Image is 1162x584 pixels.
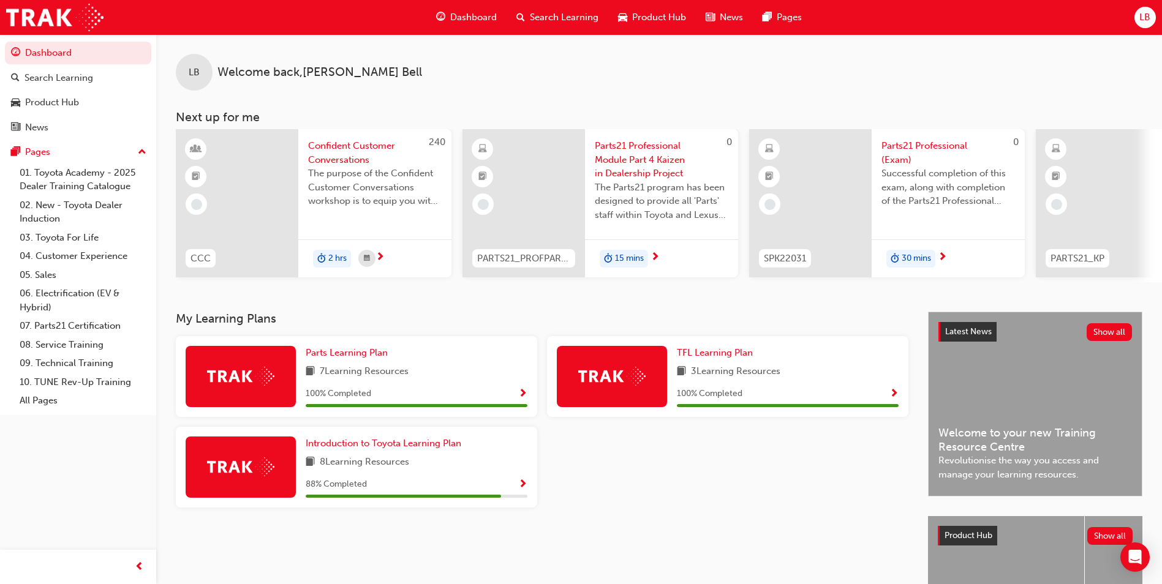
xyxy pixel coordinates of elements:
[450,10,497,24] span: Dashboard
[938,252,947,263] span: next-icon
[881,139,1015,167] span: Parts21 Professional (Exam)
[928,312,1142,496] a: Latest NewsShow allWelcome to your new Training Resource CentreRevolutionise the way you access a...
[306,387,371,401] span: 100 % Completed
[15,284,151,316] a: 06. Electrification (EV & Hybrid)
[706,10,715,25] span: news-icon
[138,144,146,160] span: up-icon
[889,389,899,400] span: Show Progress
[938,526,1133,545] a: Product HubShow all
[1013,137,1019,148] span: 0
[436,10,445,25] span: guage-icon
[15,163,151,196] a: 01. Toyota Academy - 2025 Dealer Training Catalogue
[677,346,758,360] a: TFL Learning Plan
[426,5,507,30] a: guage-iconDashboard
[765,169,774,185] span: booktick-icon
[308,167,442,208] span: The purpose of the Confident Customer Conversations workshop is to equip you with tools to commun...
[429,137,445,148] span: 240
[320,364,409,380] span: 7 Learning Resources
[677,387,742,401] span: 100 % Completed
[1120,542,1150,572] div: Open Intercom Messenger
[364,251,370,266] span: calendar-icon
[207,457,274,476] img: Trak
[691,364,780,380] span: 3 Learning Resources
[25,121,48,135] div: News
[530,10,598,24] span: Search Learning
[5,141,151,163] button: Pages
[615,252,644,266] span: 15 mins
[11,122,20,133] span: news-icon
[191,252,211,266] span: CCC
[881,167,1015,208] span: Successful completion of this exam, along with completion of the Parts21 Professional eLearning m...
[11,73,20,84] span: search-icon
[763,10,772,25] span: pages-icon
[1051,252,1104,266] span: PARTS21_KP
[1052,141,1060,157] span: learningResourceType_ELEARNING-icon
[25,71,93,85] div: Search Learning
[306,436,466,451] a: Introduction to Toyota Learning Plan
[1139,10,1150,24] span: LB
[608,5,696,30] a: car-iconProduct Hub
[15,266,151,285] a: 05. Sales
[902,252,931,266] span: 30 mins
[677,364,686,380] span: book-icon
[15,373,151,392] a: 10. TUNE Rev-Up Training
[764,252,806,266] span: SPK22031
[15,335,151,354] a: 08. Service Training
[696,5,753,30] a: news-iconNews
[462,129,738,277] a: 0PARTS21_PROFPART4_0923_ELParts21 Professional Module Part 4 Kaizen in Dealership ProjectThe Part...
[317,251,326,267] span: duration-icon
[11,48,20,59] span: guage-icon
[6,4,104,31] img: Trak
[25,95,79,110] div: Product Hub
[11,97,20,108] span: car-icon
[5,42,151,64] a: Dashboard
[189,66,200,80] span: LB
[945,326,992,337] span: Latest News
[328,252,347,266] span: 2 hrs
[192,169,200,185] span: booktick-icon
[191,199,202,210] span: learningRecordVerb_NONE-icon
[604,251,613,267] span: duration-icon
[651,252,660,263] span: next-icon
[578,367,646,386] img: Trak
[5,91,151,114] a: Product Hub
[176,129,451,277] a: 240CCCConfident Customer ConversationsThe purpose of the Confident Customer Conversations worksho...
[156,110,1162,124] h3: Next up for me
[938,426,1132,454] span: Welcome to your new Training Resource Centre
[15,316,151,335] a: 07. Parts21 Certification
[726,137,732,148] span: 0
[618,10,627,25] span: car-icon
[478,169,487,185] span: booktick-icon
[518,477,527,492] button: Show Progress
[764,199,775,210] span: learningRecordVerb_NONE-icon
[375,252,385,263] span: next-icon
[25,145,50,159] div: Pages
[516,10,525,25] span: search-icon
[765,141,774,157] span: learningResourceType_ELEARNING-icon
[306,347,388,358] span: Parts Learning Plan
[5,67,151,89] a: Search Learning
[477,252,570,266] span: PARTS21_PROFPART4_0923_EL
[217,66,422,80] span: Welcome back , [PERSON_NAME] Bell
[518,386,527,402] button: Show Progress
[938,454,1132,481] span: Revolutionise the way you access and manage your learning resources.
[595,139,728,181] span: Parts21 Professional Module Part 4 Kaizen in Dealership Project
[306,364,315,380] span: book-icon
[1087,527,1133,545] button: Show all
[15,391,151,410] a: All Pages
[15,247,151,266] a: 04. Customer Experience
[15,354,151,373] a: 09. Technical Training
[632,10,686,24] span: Product Hub
[518,389,527,400] span: Show Progress
[478,141,487,157] span: learningResourceType_ELEARNING-icon
[306,455,315,470] span: book-icon
[15,228,151,247] a: 03. Toyota For Life
[777,10,802,24] span: Pages
[1134,7,1156,28] button: LB
[320,455,409,470] span: 8 Learning Resources
[306,438,461,449] span: Introduction to Toyota Learning Plan
[5,116,151,139] a: News
[15,196,151,228] a: 02. New - Toyota Dealer Induction
[889,386,899,402] button: Show Progress
[1052,169,1060,185] span: booktick-icon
